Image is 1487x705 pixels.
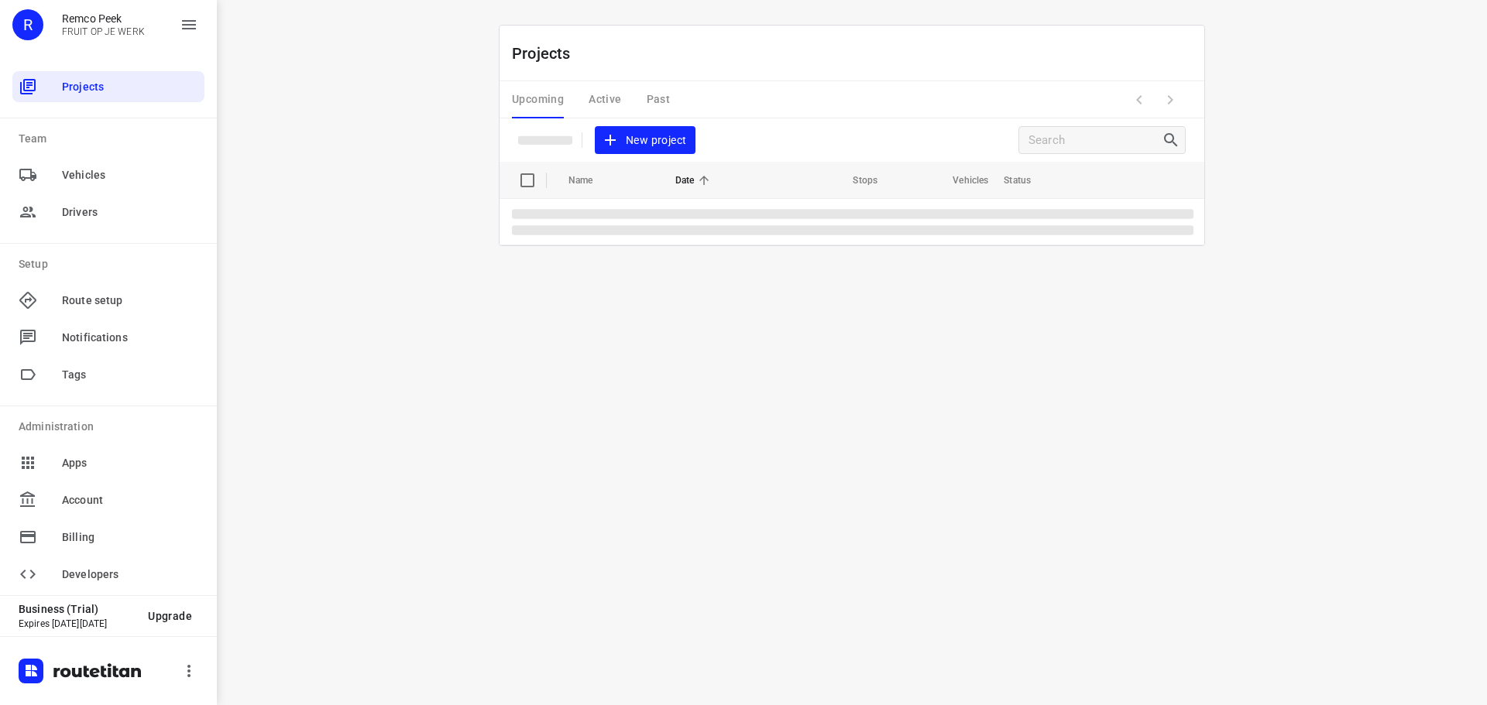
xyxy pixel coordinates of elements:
[62,12,145,25] p: Remco Peek
[932,171,988,190] span: Vehicles
[1155,84,1186,115] span: Next Page
[19,618,136,629] p: Expires [DATE][DATE]
[512,42,583,65] p: Projects
[19,603,136,615] p: Business (Trial)
[19,419,204,435] p: Administration
[12,285,204,316] div: Route setup
[136,602,204,630] button: Upgrade
[12,447,204,478] div: Apps
[62,79,198,95] span: Projects
[62,293,198,309] span: Route setup
[604,131,686,150] span: New project
[12,159,204,190] div: Vehicles
[595,126,695,155] button: New project
[62,204,198,221] span: Drivers
[12,71,204,102] div: Projects
[1124,84,1155,115] span: Previous Page
[833,171,877,190] span: Stops
[62,455,198,471] span: Apps
[62,367,198,383] span: Tags
[12,197,204,228] div: Drivers
[12,484,204,515] div: Account
[1004,171,1051,190] span: Status
[12,522,204,553] div: Billing
[62,167,198,183] span: Vehicles
[12,559,204,590] div: Developers
[675,171,715,190] span: Date
[1029,128,1162,152] input: Search projects
[62,529,198,546] span: Billing
[568,171,613,190] span: Name
[19,256,204,272] p: Setup
[19,131,204,147] p: Team
[62,492,198,508] span: Account
[12,9,43,40] div: R
[12,359,204,390] div: Tags
[62,330,198,346] span: Notifications
[62,566,198,583] span: Developers
[12,322,204,353] div: Notifications
[148,610,192,622] span: Upgrade
[1162,131,1185,149] div: Search
[62,26,145,37] p: FRUIT OP JE WERK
